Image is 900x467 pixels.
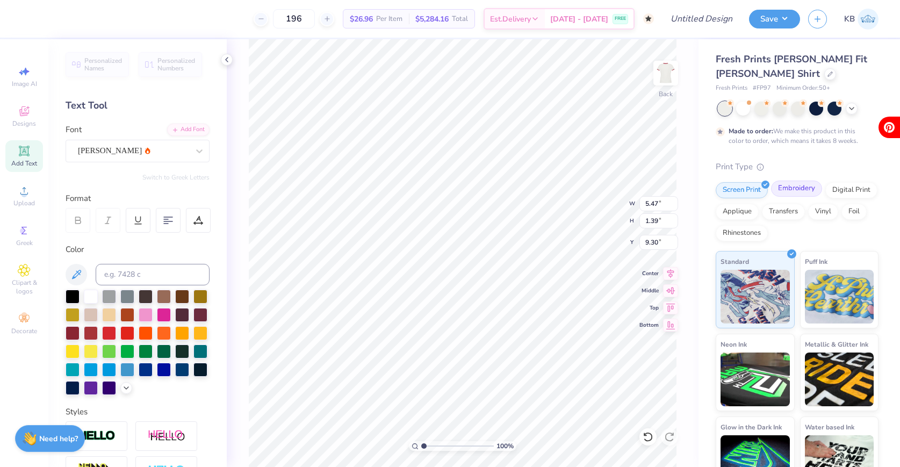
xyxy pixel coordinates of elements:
[96,264,210,285] input: e.g. 7428 c
[615,15,626,23] span: FREE
[716,182,768,198] div: Screen Print
[721,353,790,406] img: Neon Ink
[721,270,790,324] img: Standard
[5,278,43,296] span: Clipart & logos
[16,239,33,247] span: Greek
[841,204,867,220] div: Foil
[716,84,747,93] span: Fresh Prints
[771,181,822,197] div: Embroidery
[721,256,749,267] span: Standard
[729,127,773,135] strong: Made to order:
[805,270,874,324] img: Puff Ink
[721,339,747,350] span: Neon Ink
[66,124,82,136] label: Font
[84,57,123,72] span: Personalized Names
[350,13,373,25] span: $26.96
[639,304,659,312] span: Top
[167,124,210,136] div: Add Font
[415,13,449,25] span: $5,284.16
[376,13,402,25] span: Per Item
[12,80,37,88] span: Image AI
[452,13,468,25] span: Total
[716,204,759,220] div: Applique
[659,89,673,99] div: Back
[273,9,315,28] input: – –
[825,182,877,198] div: Digital Print
[716,161,879,173] div: Print Type
[639,270,659,277] span: Center
[550,13,608,25] span: [DATE] - [DATE]
[721,421,782,433] span: Glow in the Dark Ink
[496,441,514,451] span: 100 %
[844,13,855,25] span: KB
[716,225,768,241] div: Rhinestones
[858,9,879,30] img: Katie Binkowski
[805,353,874,406] img: Metallic & Glitter Ink
[716,53,867,80] span: Fresh Prints [PERSON_NAME] Fit [PERSON_NAME] Shirt
[762,204,805,220] div: Transfers
[844,9,879,30] a: KB
[805,339,868,350] span: Metallic & Glitter Ink
[148,429,185,443] img: Shadow
[805,256,827,267] span: Puff Ink
[655,62,676,84] img: Back
[66,406,210,418] div: Styles
[729,126,861,146] div: We make this product in this color to order, which means it takes 8 weeks.
[11,159,37,168] span: Add Text
[639,321,659,329] span: Bottom
[12,119,36,128] span: Designs
[78,430,116,442] img: Stroke
[805,421,854,433] span: Water based Ink
[808,204,838,220] div: Vinyl
[753,84,771,93] span: # FP97
[639,287,659,294] span: Middle
[11,327,37,335] span: Decorate
[749,10,800,28] button: Save
[66,243,210,256] div: Color
[157,57,196,72] span: Personalized Numbers
[66,98,210,113] div: Text Tool
[490,13,531,25] span: Est. Delivery
[13,199,35,207] span: Upload
[142,173,210,182] button: Switch to Greek Letters
[66,192,211,205] div: Format
[39,434,78,444] strong: Need help?
[662,8,741,30] input: Untitled Design
[776,84,830,93] span: Minimum Order: 50 +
